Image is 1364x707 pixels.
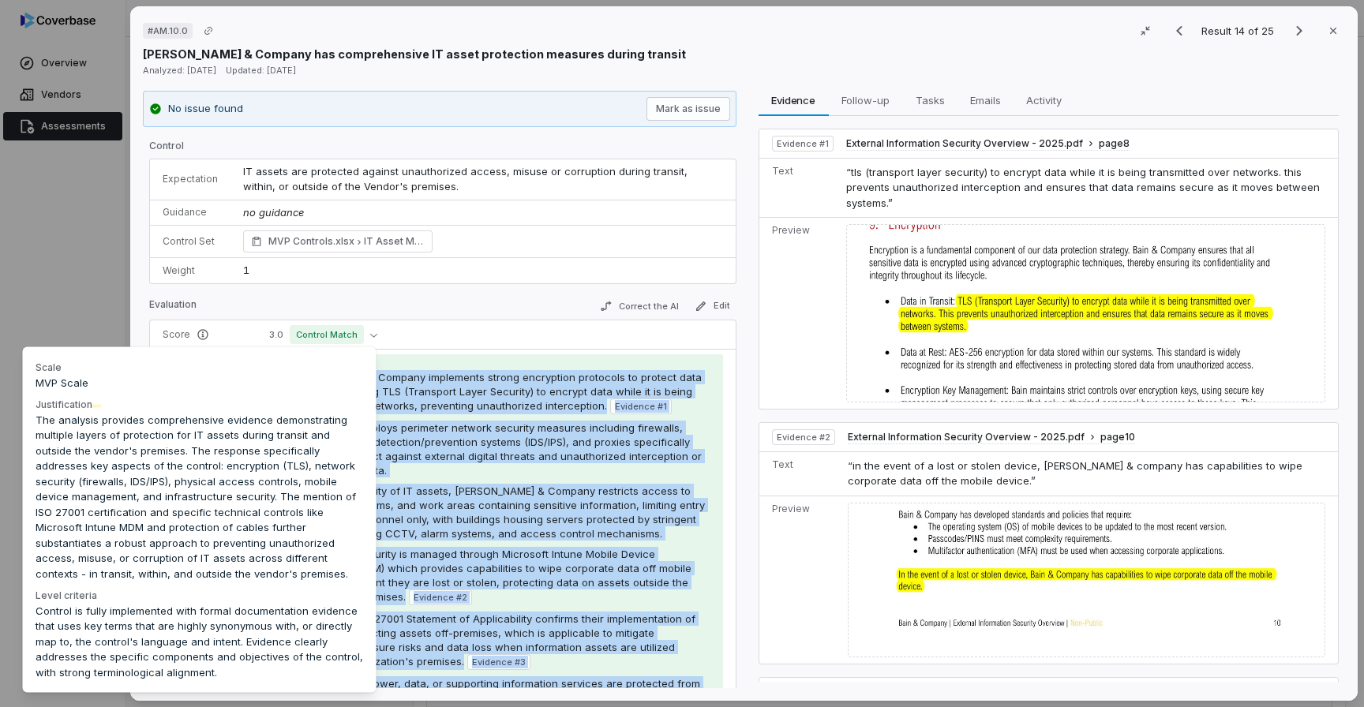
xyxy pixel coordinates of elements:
[226,65,296,76] span: Updated: [DATE]
[848,431,1135,444] button: External Information Security Overview - 2025.pdfpage10
[846,224,1325,402] img: 1ca232ae18e941eababd085aff71d8fc_original.jpg_w1200.jpg
[835,90,896,110] span: Follow-up
[1100,431,1135,443] span: page 10
[759,451,841,496] td: Text
[194,17,223,45] button: Copy link
[149,298,197,317] p: Evaluation
[414,591,467,604] span: Evidence # 2
[759,496,841,664] td: Preview
[36,603,364,680] div: Control is fully implemented with formal documentation evidence that uses key terms that are high...
[36,412,364,588] div: The analysis provides comprehensive evidence demonstrating multiple layers of protection for IT a...
[848,503,1325,657] img: 0ab717672a9544a3a9af04a6602d6467_original.jpg_w1200.jpg
[848,459,1302,488] span: “in the event of a lost or stolen device, [PERSON_NAME] & company has capabilities to wipe corpor...
[148,24,188,37] span: # AM.10.0
[143,65,216,76] span: Analyzed: [DATE]
[243,264,249,276] span: 1
[243,206,304,219] span: no guidance
[1164,21,1195,40] button: Previous result
[285,612,695,668] span: The vendor's ISO 27001 Statement of Applicability confirms their implementation of controls for p...
[646,97,729,121] button: Mark as issue
[776,137,828,150] span: Evidence # 1
[759,218,839,409] td: Preview
[1019,90,1067,110] span: Activity
[263,325,384,344] button: 3.0Control Match
[163,173,218,185] p: Expectation
[36,361,62,373] label: Scale
[688,297,736,316] button: Edit
[593,297,684,316] button: Correct the AI
[848,431,1085,443] span: External Information Security Overview - 2025.pdf
[472,656,526,668] span: Evidence # 3
[1201,22,1277,39] p: Result 14 of 25
[243,165,691,193] span: IT assets are protected against unauthorized access, misuse or corruption during transit, within,...
[143,46,686,62] p: [PERSON_NAME] & Company has comprehensive IT asset protection measures during transit
[285,421,702,477] span: The company employs perimeter network security measures including firewalls, network intrusion de...
[846,137,1083,150] span: External Information Security Overview - 2025.pdf
[36,375,364,397] div: MVP Scale
[285,371,702,412] span: [PERSON_NAME] & Company implements strong encryption protocols to protect data in transit, includ...
[163,264,218,277] p: Weight
[1099,137,1130,150] span: page 8
[776,431,830,443] span: Evidence # 2
[268,234,425,249] span: MVP Controls.xlsx IT Asset Management
[36,398,92,410] label: Justification
[163,328,238,341] p: Score
[285,484,705,540] span: For physical security of IT assets, [PERSON_NAME] & Company restricts access to offices, server r...
[36,589,97,601] label: Level criteria
[290,325,364,344] span: Control Match
[285,548,691,603] span: Mobile device security is managed through Microsoft Intune Mobile Device Management (MDM) which p...
[163,235,218,248] p: Control Set
[846,137,1130,151] button: External Information Security Overview - 2025.pdfpage8
[963,90,1006,110] span: Emails
[163,206,218,219] p: Guidance
[765,90,822,110] span: Evidence
[846,166,1320,209] span: “tls (transport layer security) to encrypt data while it is being transmitted over networks. this...
[1283,21,1315,40] button: Next result
[759,158,839,218] td: Text
[149,140,736,159] p: Control
[168,101,243,117] p: No issue found
[909,90,950,110] span: Tasks
[615,400,667,413] span: Evidence # 1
